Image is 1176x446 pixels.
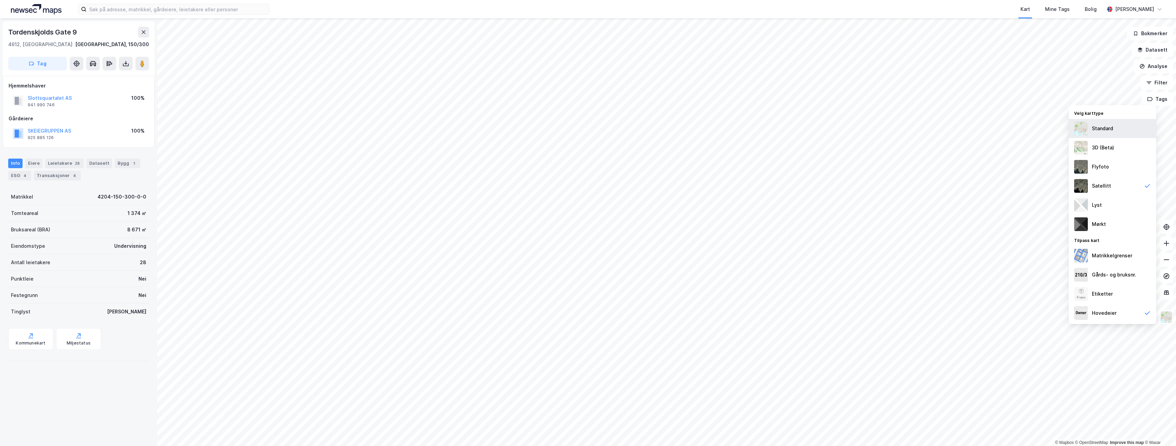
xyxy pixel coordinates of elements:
img: logo.a4113a55bc3d86da70a041830d287a7e.svg [11,4,62,14]
div: Tordenskjolds Gate 9 [8,27,78,38]
img: 9k= [1074,179,1088,193]
div: Nei [138,275,146,283]
div: 4 [71,172,78,179]
input: Søk på adresse, matrikkel, gårdeiere, leietakere eller personer [86,4,269,14]
div: Matrikkel [11,193,33,201]
div: Miljøstatus [67,340,91,346]
button: Bokmerker [1127,27,1173,40]
div: Bruksareal (BRA) [11,226,50,234]
div: 1 [131,160,137,167]
img: Z [1074,141,1088,154]
div: Flyfoto [1092,163,1109,171]
button: Tags [1141,92,1173,106]
div: Kart [1020,5,1030,13]
div: [GEOGRAPHIC_DATA], 150/300 [75,40,149,49]
div: 4612, [GEOGRAPHIC_DATA] [8,40,72,49]
img: cadastreKeys.547ab17ec502f5a4ef2b.jpeg [1074,268,1088,282]
div: Tomteareal [11,209,38,217]
img: nCdM7BzjoCAAAAAElFTkSuQmCC [1074,217,1088,231]
div: 3D (Beta) [1092,144,1114,152]
a: Mapbox [1055,440,1074,445]
div: Mørkt [1092,220,1106,228]
img: Z [1074,287,1088,301]
a: Improve this map [1110,440,1144,445]
div: Transaksjoner [34,171,81,180]
div: Satellitt [1092,182,1111,190]
img: cadastreBorders.cfe08de4b5ddd52a10de.jpeg [1074,249,1088,262]
div: Gårdeiere [9,114,149,123]
div: Mine Tags [1045,5,1070,13]
div: 925 885 126 [28,135,54,140]
div: Eiere [25,159,42,168]
div: Etiketter [1092,290,1113,298]
div: Kommunekart [16,340,45,346]
div: Hjemmelshaver [9,82,149,90]
div: [PERSON_NAME] [107,308,146,316]
a: OpenStreetMap [1075,440,1108,445]
button: Analyse [1134,59,1173,73]
img: Z [1074,160,1088,174]
div: Undervisning [114,242,146,250]
div: Info [8,159,23,168]
div: Eiendomstype [11,242,45,250]
div: Datasett [86,159,112,168]
div: 100% [131,127,145,135]
img: luj3wr1y2y3+OchiMxRmMxRlscgabnMEmZ7DJGWxyBpucwSZnsMkZbHIGm5zBJmewyRlscgabnMEmZ7DJGWxyBpucwSZnsMkZ... [1074,198,1088,212]
div: Leietakere [45,159,84,168]
div: 100% [131,94,145,102]
div: Tilpass kart [1069,234,1156,246]
div: Bygg [115,159,140,168]
div: 28 [140,258,146,267]
button: Tag [8,57,67,70]
iframe: Chat Widget [1142,413,1176,446]
div: Festegrunn [11,291,38,299]
div: 1 374 ㎡ [128,209,146,217]
button: Datasett [1132,43,1173,57]
div: Gårds- og bruksnr. [1092,271,1136,279]
div: Punktleie [11,275,34,283]
div: 8 671 ㎡ [127,226,146,234]
button: Filter [1140,76,1173,90]
div: 941 990 746 [28,102,55,108]
div: Bolig [1085,5,1097,13]
div: 4 [22,172,28,179]
img: majorOwner.b5e170eddb5c04bfeeff.jpeg [1074,306,1088,320]
div: Velg karttype [1069,107,1156,119]
div: Tinglyst [11,308,30,316]
div: Hovedeier [1092,309,1117,317]
div: Standard [1092,124,1113,133]
div: Matrikkelgrenser [1092,252,1132,260]
img: Z [1074,122,1088,135]
img: Z [1160,311,1173,324]
div: 28 [73,160,81,167]
div: [PERSON_NAME] [1115,5,1154,13]
div: ESG [8,171,31,180]
div: Nei [138,291,146,299]
div: Lyst [1092,201,1102,209]
div: Antall leietakere [11,258,50,267]
div: 4204-150-300-0-0 [97,193,146,201]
